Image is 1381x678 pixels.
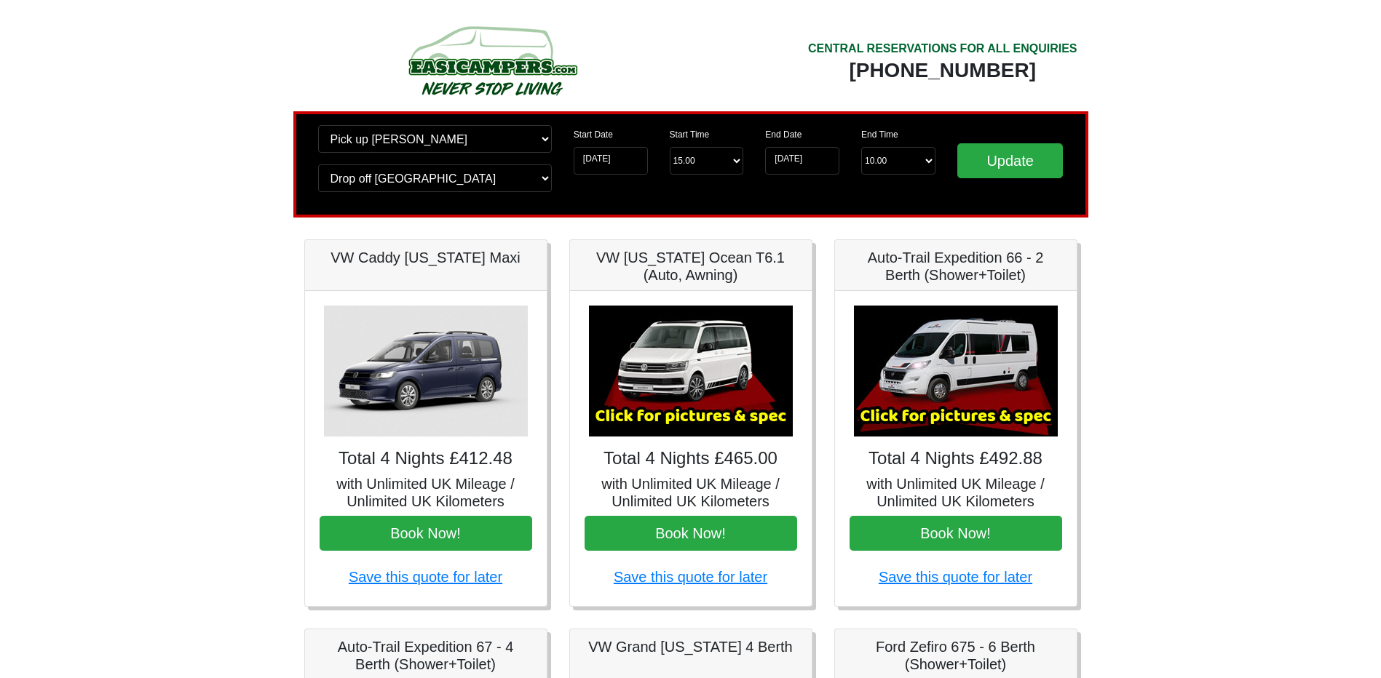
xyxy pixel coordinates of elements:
[850,475,1062,510] h5: with Unlimited UK Mileage / Unlimited UK Kilometers
[354,20,630,100] img: campers-checkout-logo.png
[808,57,1077,84] div: [PHONE_NUMBER]
[850,638,1062,673] h5: Ford Zefiro 675 - 6 Berth (Shower+Toilet)
[614,569,767,585] a: Save this quote for later
[320,638,532,673] h5: Auto-Trail Expedition 67 - 4 Berth (Shower+Toilet)
[850,249,1062,284] h5: Auto-Trail Expedition 66 - 2 Berth (Shower+Toilet)
[589,306,793,436] img: VW California Ocean T6.1 (Auto, Awning)
[349,569,502,585] a: Save this quote for later
[765,128,802,141] label: End Date
[808,40,1077,57] div: CENTRAL RESERVATIONS FOR ALL ENQUIRIES
[320,475,532,510] h5: with Unlimited UK Mileage / Unlimited UK Kilometers
[765,147,839,175] input: Return Date
[585,448,797,469] h4: Total 4 Nights £465.00
[850,448,1062,469] h4: Total 4 Nights £492.88
[585,638,797,655] h5: VW Grand [US_STATE] 4 Berth
[574,128,613,141] label: Start Date
[585,249,797,284] h5: VW [US_STATE] Ocean T6.1 (Auto, Awning)
[850,516,1062,551] button: Book Now!
[957,143,1064,178] input: Update
[324,306,528,436] img: VW Caddy California Maxi
[574,147,648,175] input: Start Date
[670,128,710,141] label: Start Time
[854,306,1058,436] img: Auto-Trail Expedition 66 - 2 Berth (Shower+Toilet)
[861,128,898,141] label: End Time
[320,516,532,551] button: Book Now!
[879,569,1032,585] a: Save this quote for later
[320,448,532,469] h4: Total 4 Nights £412.48
[585,475,797,510] h5: with Unlimited UK Mileage / Unlimited UK Kilometers
[585,516,797,551] button: Book Now!
[320,249,532,266] h5: VW Caddy [US_STATE] Maxi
